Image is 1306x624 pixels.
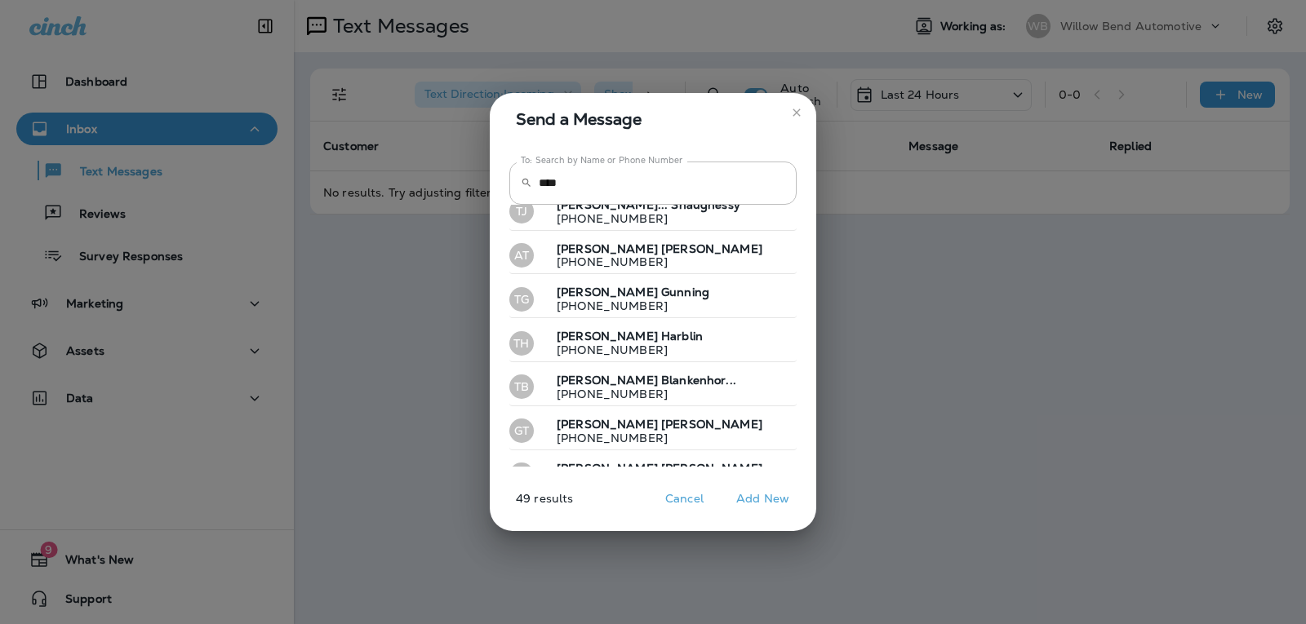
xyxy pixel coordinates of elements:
span: Harblin [661,329,703,343]
span: Send a Message [516,106,797,132]
p: [PHONE_NUMBER] [544,255,762,268]
button: AT[PERSON_NAME] [PERSON_NAME][PHONE_NUMBER] [509,237,797,275]
span: [PERSON_NAME] [557,461,658,476]
div: TH [509,331,534,356]
span: [PERSON_NAME] [661,241,762,256]
p: [PHONE_NUMBER] [544,387,736,401]
button: TH[PERSON_NAME] Harblin[PHONE_NUMBER] [509,325,797,362]
span: Blankenhor... [661,373,736,387]
span: Gunning [661,285,709,299]
div: AT [509,243,534,268]
button: Cancel [654,486,715,511]
p: [PHONE_NUMBER] [544,431,762,445]
span: [PERSON_NAME] [557,329,658,343]
p: [PHONE_NUMBER] [544,343,703,356]
button: TG[PERSON_NAME] Gunning[PHONE_NUMBER] [509,281,797,318]
span: [PERSON_NAME] [661,461,762,476]
div: TB [509,374,534,399]
div: GT [509,418,534,443]
div: TJ [509,199,534,223]
label: To: Search by Name or Phone Number [521,154,683,166]
button: close [784,100,810,126]
button: TM[PERSON_NAME] [PERSON_NAME][PHONE_NUMBER] [509,457,797,494]
button: TB[PERSON_NAME] Blankenhor...[PHONE_NUMBER] [509,369,797,406]
button: TJ[PERSON_NAME]... Shaugnessy[PHONE_NUMBER] [509,193,797,231]
p: [PHONE_NUMBER] [544,212,740,225]
span: [PERSON_NAME] [557,373,658,387]
p: [PHONE_NUMBER] [544,299,709,312]
span: [PERSON_NAME] [557,285,658,299]
p: 49 results [483,492,573,518]
div: TM [509,462,534,487]
span: Shaugnessy [671,197,740,212]
span: [PERSON_NAME]... [557,197,668,212]
div: TG [509,287,534,312]
span: [PERSON_NAME] [557,417,658,431]
span: [PERSON_NAME] [557,241,658,256]
button: Add New [728,486,797,511]
span: [PERSON_NAME] [661,417,762,431]
button: GT[PERSON_NAME] [PERSON_NAME][PHONE_NUMBER] [509,413,797,450]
